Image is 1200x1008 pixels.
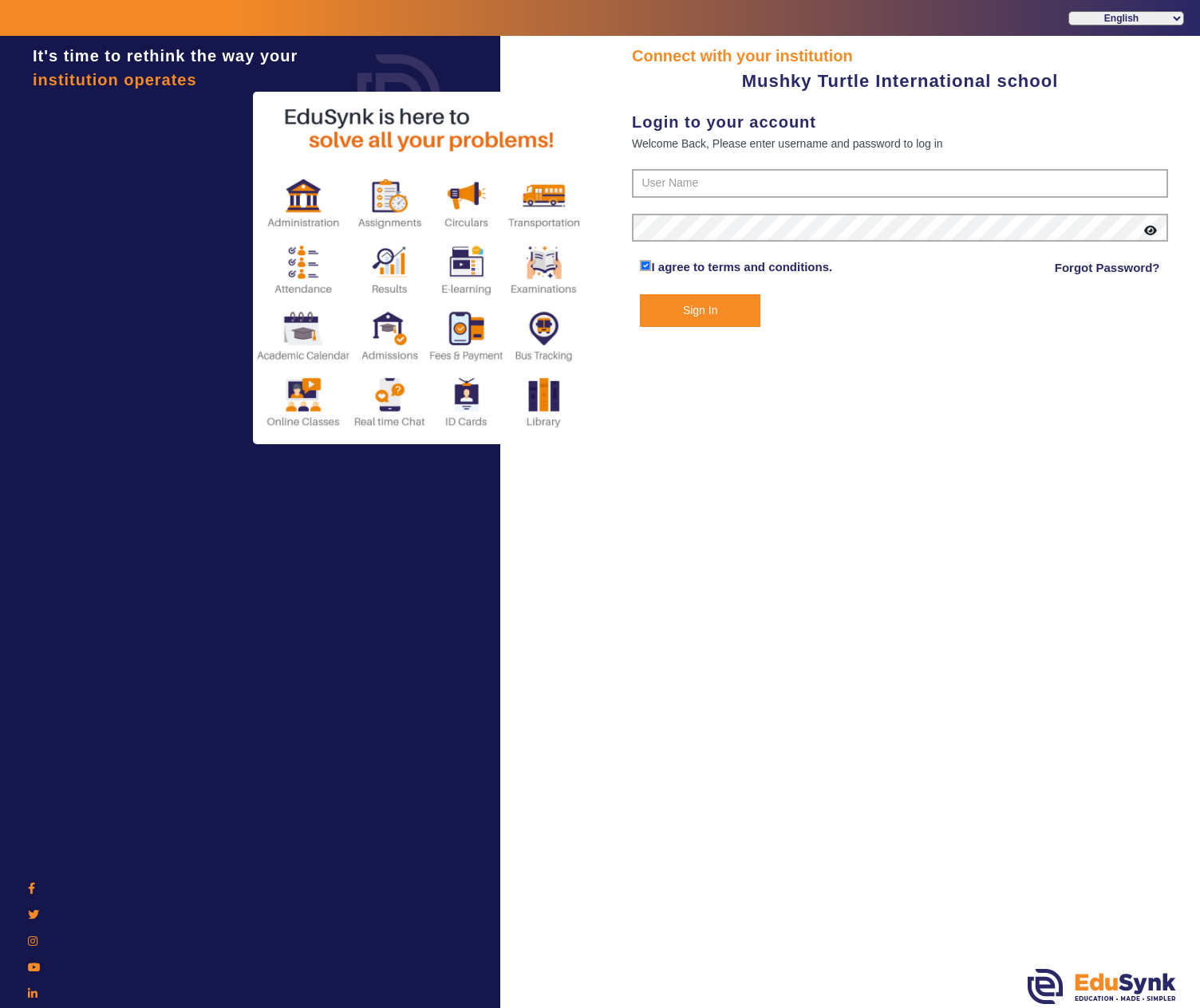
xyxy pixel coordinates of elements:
[253,92,588,444] img: login2.png
[33,47,298,65] span: It's time to rethink the way your
[632,169,1168,198] input: User Name
[651,260,832,274] a: I agree to terms and conditions.
[640,294,760,327] button: Sign In
[339,36,459,156] img: login.png
[632,68,1168,94] div: Mushky Turtle International school
[632,134,1168,153] div: Welcome Back, Please enter username and password to log in
[1055,258,1160,278] a: Forgot Password?
[632,44,1168,68] div: Connect with your institution
[1028,969,1176,1004] img: edusynk.png
[33,71,197,89] span: institution operates
[632,110,1168,134] div: Login to your account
